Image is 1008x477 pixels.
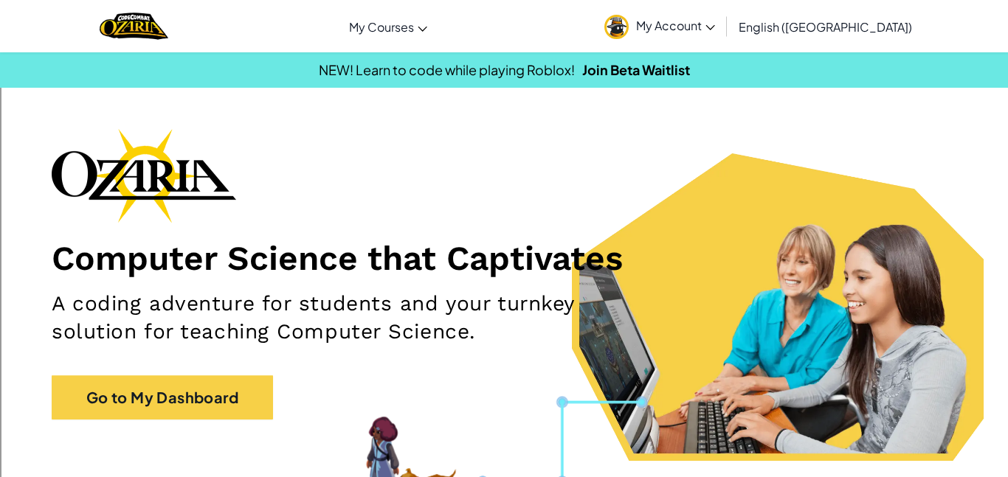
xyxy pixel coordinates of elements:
span: English ([GEOGRAPHIC_DATA]) [739,19,912,35]
img: Ozaria branding logo [52,128,236,223]
img: avatar [604,15,629,39]
a: My Courses [342,7,435,46]
h1: Computer Science that Captivates [52,237,956,279]
a: Join Beta Waitlist [582,61,690,78]
a: Ozaria by CodeCombat logo [100,11,168,41]
a: Go to My Dashboard [52,375,273,419]
a: English ([GEOGRAPHIC_DATA]) [731,7,919,46]
a: My Account [597,3,722,49]
img: Home [100,11,168,41]
span: My Account [636,18,715,33]
span: My Courses [349,19,414,35]
h2: A coding adventure for students and your turnkey solution for teaching Computer Science. [52,290,657,346]
span: NEW! Learn to code while playing Roblox! [319,61,575,78]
